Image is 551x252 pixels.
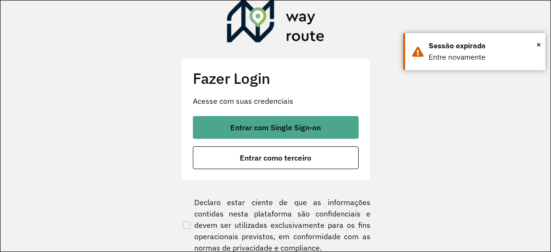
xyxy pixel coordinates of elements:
div: Entre novamente [429,52,538,63]
span: Entrar como terceiro [240,154,311,162]
button: button [193,146,359,169]
p: Acesse com suas credenciais [193,95,359,107]
button: button [193,116,359,139]
div: Sessão expirada [429,40,538,52]
span: × [536,37,541,52]
img: Roteirizador AmbevTech [227,0,325,46]
span: Entrar com Single Sign-on [230,124,321,131]
h2: Fazer Login [193,70,359,88]
button: Close [536,37,541,52]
